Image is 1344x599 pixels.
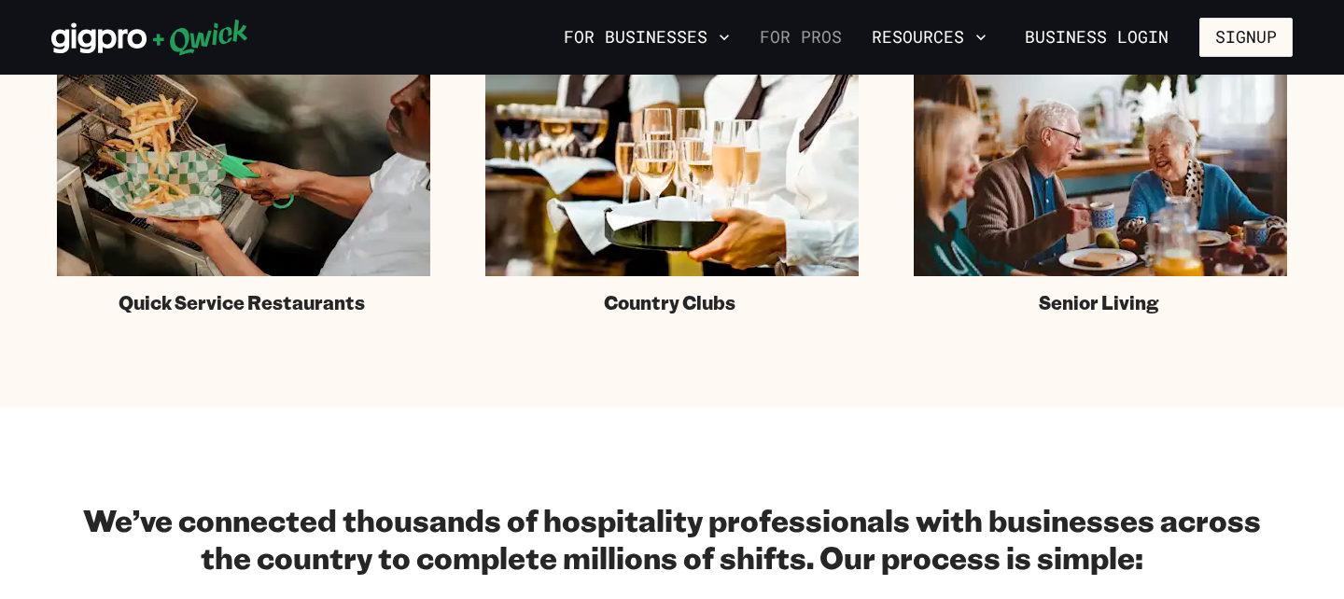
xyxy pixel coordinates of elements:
[485,66,859,314] a: Country Clubs
[485,66,859,276] img: Country club catered event
[70,501,1274,576] h2: We’ve connected thousands of hospitality professionals with businesses across the country to comp...
[57,66,430,276] img: Fast food fry station
[1009,18,1184,57] a: Business Login
[119,291,365,314] span: Quick Service Restaurants
[1199,18,1293,57] button: Signup
[556,21,737,53] button: For Businesses
[752,21,849,53] a: For Pros
[57,66,430,314] a: Quick Service Restaurants
[1039,291,1159,314] span: Senior Living
[914,66,1287,276] img: Server bringing food to a retirement community member
[604,291,735,314] span: Country Clubs
[914,66,1287,314] a: Senior Living
[864,21,994,53] button: Resources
